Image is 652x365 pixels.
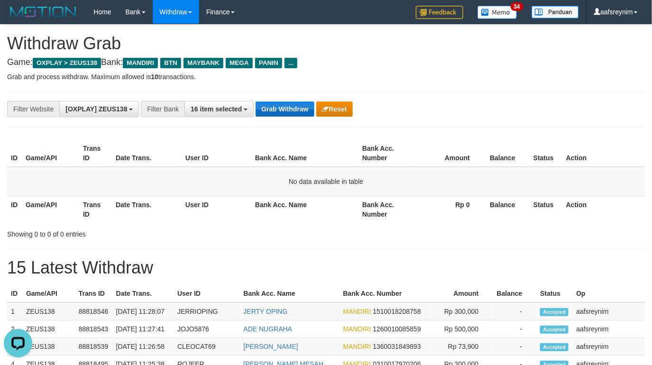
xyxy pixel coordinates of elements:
[112,140,182,167] th: Date Trans.
[343,308,371,315] span: MANDIRI
[358,196,416,223] th: Bank Acc. Number
[343,325,371,333] span: MANDIRI
[530,196,562,223] th: Status
[22,140,79,167] th: Game/API
[112,302,174,320] td: [DATE] 11:28:07
[572,285,645,302] th: Op
[430,338,493,356] td: Rp 73,900
[244,308,288,315] a: JERTY OPING
[7,34,645,53] h1: Withdraw Grab
[160,58,181,68] span: BTN
[285,58,297,68] span: ...
[112,196,182,223] th: Date Trans.
[184,58,223,68] span: MAYBANK
[174,338,239,356] td: CLEOCAT69
[416,140,484,167] th: Amount
[182,196,251,223] th: User ID
[7,167,645,196] td: No data available in table
[530,140,562,167] th: Status
[33,58,101,68] span: OXPLAY > ZEUS138
[7,302,22,320] td: 1
[22,302,75,320] td: ZEUS138
[112,285,174,302] th: Date Trans.
[493,302,537,320] td: -
[430,285,493,302] th: Amount
[343,343,371,350] span: MANDIRI
[572,320,645,338] td: aafsreynim
[7,101,59,117] div: Filter Website
[540,308,569,316] span: Accepted
[251,140,358,167] th: Bank Acc. Name
[75,285,112,302] th: Trans ID
[562,196,645,223] th: Action
[540,326,569,334] span: Accepted
[7,320,22,338] td: 2
[478,6,517,19] img: Button%20Memo.svg
[536,285,572,302] th: Status
[174,320,239,338] td: JOJO5876
[7,58,645,67] h4: Game: Bank:
[182,140,251,167] th: User ID
[7,258,645,277] h1: 15 Latest Withdraw
[484,196,530,223] th: Balance
[256,101,314,117] button: Grab Withdraw
[373,308,421,315] span: Copy 1510018208758 to clipboard
[22,320,75,338] td: ZEUS138
[75,320,112,338] td: 88818543
[75,338,112,356] td: 88818539
[572,338,645,356] td: aafsreynim
[358,140,416,167] th: Bank Acc. Number
[151,73,158,81] strong: 10
[430,302,493,320] td: Rp 300,000
[174,302,239,320] td: JERRIOPING
[112,338,174,356] td: [DATE] 11:26:58
[373,325,421,333] span: Copy 1260010085859 to clipboard
[75,302,112,320] td: 88818546
[240,285,340,302] th: Bank Acc. Name
[540,343,569,351] span: Accepted
[79,196,112,223] th: Trans ID
[226,58,253,68] span: MEGA
[174,285,239,302] th: User ID
[7,140,22,167] th: ID
[532,6,579,18] img: panduan.png
[7,5,79,19] img: MOTION_logo.png
[112,320,174,338] td: [DATE] 11:27:41
[22,196,79,223] th: Game/API
[7,285,22,302] th: ID
[493,338,537,356] td: -
[430,320,493,338] td: Rp 500,000
[123,58,158,68] span: MANDIRI
[251,196,358,223] th: Bank Acc. Name
[255,58,282,68] span: PANIN
[493,320,537,338] td: -
[22,338,75,356] td: ZEUS138
[373,343,421,350] span: Copy 1360031849893 to clipboard
[184,101,254,117] button: 16 item selected
[65,105,127,113] span: [OXPLAY] ZEUS138
[59,101,139,117] button: [OXPLAY] ZEUS138
[7,226,265,239] div: Showing 0 to 0 of 0 entries
[562,140,645,167] th: Action
[416,196,484,223] th: Rp 0
[244,325,293,333] a: ADE NUGRAHA
[572,302,645,320] td: aafsreynim
[7,196,22,223] th: ID
[191,105,242,113] span: 16 item selected
[511,2,523,11] span: 34
[244,343,298,350] a: [PERSON_NAME]
[493,285,537,302] th: Balance
[416,6,463,19] img: Feedback.jpg
[79,140,112,167] th: Trans ID
[316,101,353,117] button: Reset
[340,285,431,302] th: Bank Acc. Number
[7,72,645,82] p: Grab and process withdraw. Maximum allowed is transactions.
[4,4,32,32] button: Open LiveChat chat widget
[22,285,75,302] th: Game/API
[141,101,184,117] div: Filter Bank
[484,140,530,167] th: Balance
